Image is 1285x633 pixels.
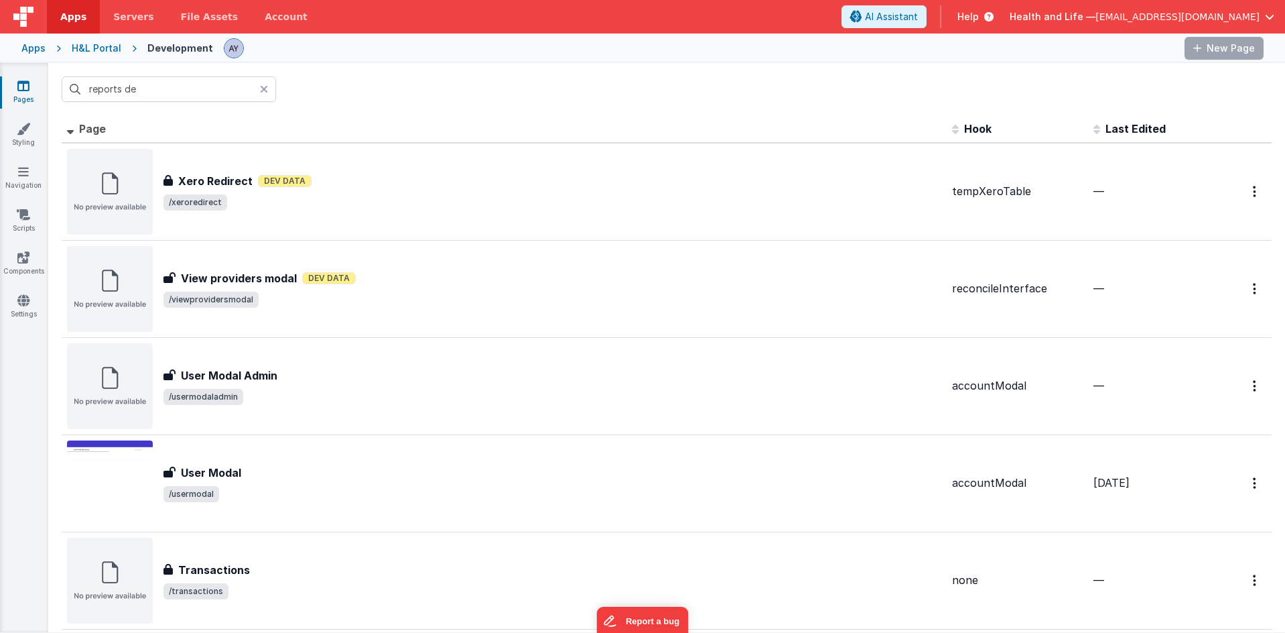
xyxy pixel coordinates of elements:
[79,122,106,135] span: Page
[60,10,86,23] span: Apps
[952,184,1083,199] div: tempXeroTable
[163,486,219,502] span: /usermodal
[957,10,979,23] span: Help
[1093,476,1130,490] span: [DATE]
[1093,282,1104,295] span: —
[21,42,46,55] div: Apps
[1105,122,1166,135] span: Last Edited
[72,42,121,55] div: H&L Portal
[1245,275,1266,302] button: Options
[1093,184,1104,198] span: —
[178,562,250,578] h3: Transactions
[258,175,312,187] span: Dev Data
[952,281,1083,296] div: reconcileInterface
[181,10,239,23] span: File Assets
[1093,379,1104,392] span: —
[1010,10,1274,23] button: Health and Life — [EMAIL_ADDRESS][DOMAIN_NAME]
[113,10,153,23] span: Servers
[224,39,243,58] img: 14202422f6480247bff2986d20d04001
[1185,37,1264,60] button: New Page
[178,173,253,189] h3: Xero Redirect
[62,76,276,102] input: Search pages, id's ...
[1245,372,1266,400] button: Options
[147,42,213,55] div: Development
[163,389,243,405] span: /usermodaladmin
[1245,567,1266,594] button: Options
[964,122,992,135] span: Hook
[952,378,1083,394] div: accountModal
[181,465,241,481] h3: User Modal
[952,573,1083,588] div: none
[1010,10,1095,23] span: Health and Life —
[163,194,227,211] span: /xeroredirect
[865,10,918,23] span: AI Assistant
[1093,573,1104,587] span: —
[163,292,259,308] span: /viewprovidersmodal
[1245,469,1266,497] button: Options
[1095,10,1260,23] span: [EMAIL_ADDRESS][DOMAIN_NAME]
[1245,178,1266,205] button: Options
[841,5,927,28] button: AI Assistant
[302,272,356,284] span: Dev Data
[181,270,297,286] h3: View providers modal
[163,583,228,599] span: /transactions
[181,367,277,384] h3: User Modal Admin
[952,475,1083,491] div: accountModal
